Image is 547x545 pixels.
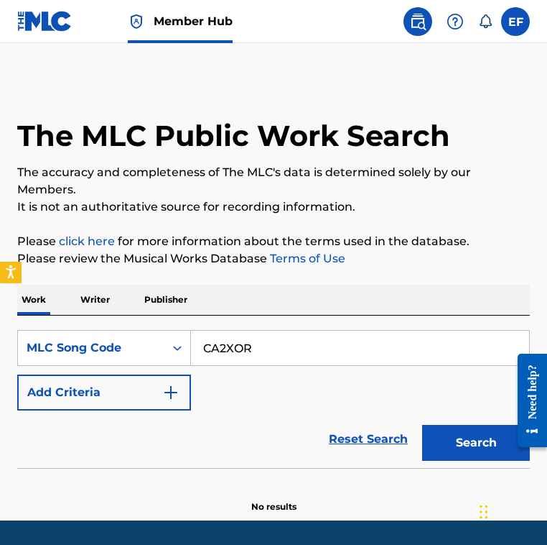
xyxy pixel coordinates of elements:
p: Publisher [140,285,192,315]
div: Help [441,7,469,36]
img: search [409,13,426,30]
p: Please for more information about the terms used in the database. [17,233,530,250]
p: No results [251,483,296,513]
button: Search [422,425,530,461]
a: Public Search [403,7,432,36]
iframe: Chat Widget [475,476,547,545]
div: User Menu [501,7,530,36]
img: MLC Logo [17,11,73,32]
button: Add Criteria [17,375,191,411]
img: Top Rightsholder [128,13,145,30]
div: Notifications [478,14,492,29]
form: Search Form [17,330,530,468]
p: Writer [76,285,114,315]
a: Terms of Use [267,252,345,265]
div: Drag [480,490,488,533]
p: It is not an authoritative source for recording information. [17,198,530,216]
div: MLC Song Code [27,339,156,357]
p: Please review the Musical Works Database [17,250,530,267]
a: Reset Search [322,423,415,455]
p: Work [17,285,50,315]
h1: The MLC Public Work Search [17,118,450,154]
img: help [447,13,464,30]
p: The accuracy and completeness of The MLC's data is determined solely by our Members. [17,164,530,198]
span: Member Hub [154,13,233,29]
img: 9d2ae6d4665cec9f34b9.svg [162,384,179,401]
a: click here [59,234,115,248]
iframe: Resource Center [507,343,547,459]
